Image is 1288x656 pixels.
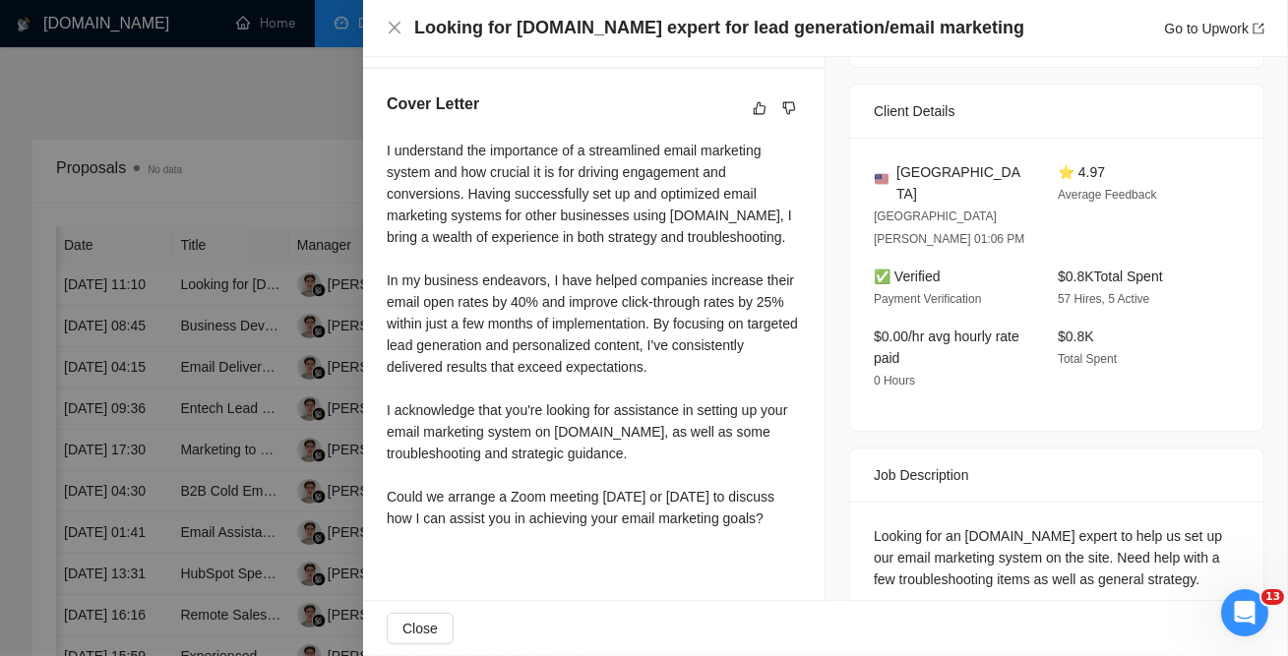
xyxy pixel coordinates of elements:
[1164,21,1264,36] a: Go to Upworkexport
[402,618,438,639] span: Close
[874,268,941,284] span: ✅ Verified
[874,85,1240,138] div: Client Details
[1261,589,1284,605] span: 13
[874,328,1019,366] span: $0.00/hr avg hourly rate paid
[753,100,767,116] span: like
[874,209,1024,246] span: [GEOGRAPHIC_DATA][PERSON_NAME] 01:06 PM
[387,20,402,35] span: close
[1058,352,1117,366] span: Total Spent
[387,20,402,36] button: Close
[1253,23,1264,34] span: export
[414,16,1024,40] h4: Looking for [DOMAIN_NAME] expert for lead generation/email marketing
[387,92,479,116] h5: Cover Letter
[1058,292,1149,306] span: 57 Hires, 5 Active
[748,96,771,120] button: like
[782,100,796,116] span: dislike
[1058,188,1157,202] span: Average Feedback
[1058,268,1163,284] span: $0.8K Total Spent
[1221,589,1268,636] iframe: Intercom live chat
[777,96,801,120] button: dislike
[874,292,981,306] span: Payment Verification
[874,525,1240,590] div: Looking for an [DOMAIN_NAME] expert to help us set up our email marketing system on the site. Nee...
[896,161,1026,205] span: [GEOGRAPHIC_DATA]
[387,613,454,644] button: Close
[874,448,1240,502] div: Job Description
[1058,328,1094,344] span: $0.8K
[387,140,801,529] div: I understand the importance of a streamlined email marketing system and how crucial it is for dri...
[1058,164,1105,180] span: ⭐ 4.97
[874,374,915,388] span: 0 Hours
[875,172,889,186] img: 🇺🇸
